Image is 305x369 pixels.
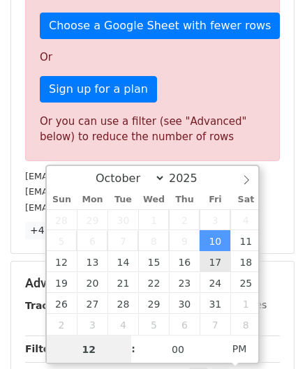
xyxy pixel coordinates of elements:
[77,251,107,272] span: October 13, 2025
[169,314,200,335] span: November 6, 2025
[47,209,77,230] span: September 28, 2025
[77,314,107,335] span: November 3, 2025
[25,300,72,311] strong: Tracking
[230,272,261,293] span: October 25, 2025
[107,314,138,335] span: November 4, 2025
[40,114,265,145] div: Or you can use a filter (see "Advanced" below) to reduce the number of rows
[200,251,230,272] span: October 17, 2025
[107,272,138,293] span: October 21, 2025
[200,195,230,204] span: Fri
[169,272,200,293] span: October 23, 2025
[200,293,230,314] span: October 31, 2025
[138,195,169,204] span: Wed
[25,171,181,181] small: [EMAIL_ADDRESS][DOMAIN_NAME]
[77,230,107,251] span: October 6, 2025
[200,209,230,230] span: October 3, 2025
[230,195,261,204] span: Sat
[47,314,77,335] span: November 2, 2025
[230,230,261,251] span: October 11, 2025
[235,302,305,369] iframe: Chat Widget
[165,172,216,185] input: Year
[25,276,280,291] h5: Advanced
[138,272,169,293] span: October 22, 2025
[169,209,200,230] span: October 2, 2025
[77,272,107,293] span: October 20, 2025
[40,50,265,65] p: Or
[169,251,200,272] span: October 16, 2025
[40,76,157,103] a: Sign up for a plan
[47,293,77,314] span: October 26, 2025
[138,251,169,272] span: October 15, 2025
[107,209,138,230] span: September 30, 2025
[107,195,138,204] span: Tue
[47,336,132,363] input: Hour
[138,314,169,335] span: November 5, 2025
[77,293,107,314] span: October 27, 2025
[138,293,169,314] span: October 29, 2025
[138,209,169,230] span: October 1, 2025
[25,343,61,354] strong: Filters
[138,230,169,251] span: October 8, 2025
[169,195,200,204] span: Thu
[47,195,77,204] span: Sun
[221,335,259,363] span: Click to toggle
[47,230,77,251] span: October 5, 2025
[77,209,107,230] span: September 29, 2025
[200,272,230,293] span: October 24, 2025
[169,230,200,251] span: October 9, 2025
[230,251,261,272] span: October 18, 2025
[230,293,261,314] span: November 1, 2025
[47,251,77,272] span: October 12, 2025
[107,230,138,251] span: October 7, 2025
[200,314,230,335] span: November 7, 2025
[169,293,200,314] span: October 30, 2025
[25,186,181,197] small: [EMAIL_ADDRESS][DOMAIN_NAME]
[131,335,135,363] span: :
[230,314,261,335] span: November 8, 2025
[47,272,77,293] span: October 19, 2025
[40,13,280,39] a: Choose a Google Sheet with fewer rows
[135,336,221,363] input: Minute
[25,222,84,239] a: +47 more
[107,251,138,272] span: October 14, 2025
[107,293,138,314] span: October 28, 2025
[200,230,230,251] span: October 10, 2025
[230,209,261,230] span: October 4, 2025
[77,195,107,204] span: Mon
[25,202,181,213] small: [EMAIL_ADDRESS][DOMAIN_NAME]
